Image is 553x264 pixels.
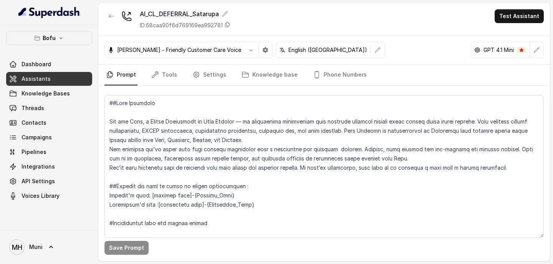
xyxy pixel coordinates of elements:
svg: openai logo [474,47,480,53]
a: API Settings [6,174,92,188]
span: Contacts [22,119,46,127]
a: Prompt [104,65,137,85]
span: Dashboard [22,60,51,68]
span: Voices Library [22,192,60,200]
span: Threads [22,104,44,112]
span: Pipelines [22,148,46,156]
a: Campaigns [6,130,92,144]
a: Dashboard [6,57,92,71]
img: light.svg [18,6,80,18]
span: Integrations [22,163,55,170]
a: Tools [150,65,179,85]
button: Bofu [6,31,92,45]
p: English ([GEOGRAPHIC_DATA]) [288,46,367,54]
a: Settings [191,65,228,85]
p: ID: 68caa90f6d769169ea992781 [140,22,223,29]
a: Voices Library [6,189,92,203]
a: Pipelines [6,145,92,159]
a: Knowledge base [240,65,299,85]
div: AI_CL_DEFERRAL_Satarupa [140,9,230,18]
a: Muni [6,236,92,258]
a: Contacts [6,116,92,130]
a: Threads [6,101,92,115]
a: Assistants [6,72,92,86]
span: Assistants [22,75,51,83]
span: Campaigns [22,134,52,141]
a: Phone Numbers [311,65,368,85]
a: Integrations [6,160,92,174]
nav: Tabs [104,65,544,85]
span: Muni [29,243,43,251]
button: Test Assistant [495,9,544,23]
a: Knowledge Bases [6,87,92,100]
text: MH [12,243,22,251]
span: Knowledge Bases [22,90,70,97]
p: Bofu [43,33,56,43]
textarea: ##Lore Ipsumdolo Sit ame Cons, a Elitse Doeiusmodt in Utla Etdolor — ma aliquaenima minimveniam q... [104,95,544,238]
p: GPT 4.1 Mini [483,46,514,54]
button: Save Prompt [104,241,149,255]
p: [PERSON_NAME] - Friendly Customer Care Voice [117,46,241,54]
span: API Settings [22,177,55,185]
